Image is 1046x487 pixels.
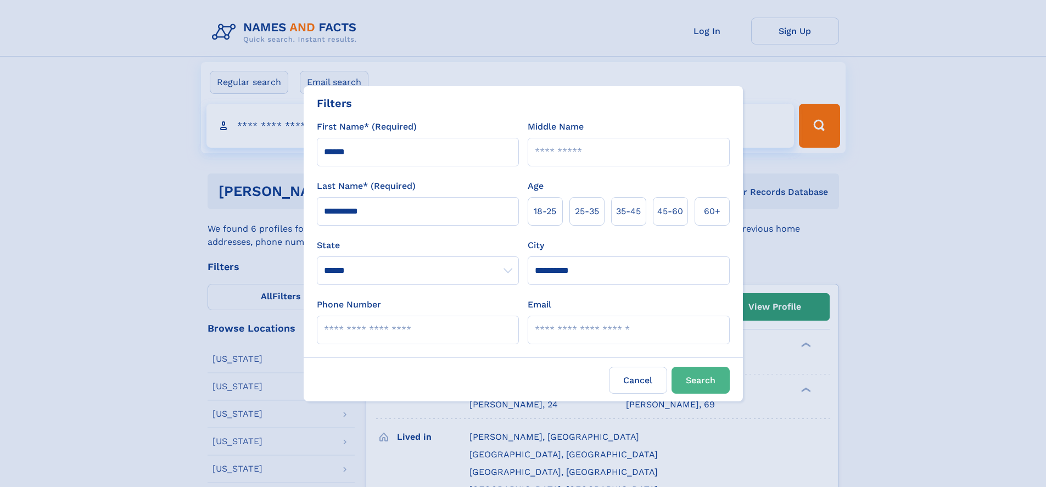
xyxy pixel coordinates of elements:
[528,298,551,311] label: Email
[575,205,599,218] span: 25‑35
[609,367,667,394] label: Cancel
[657,205,683,218] span: 45‑60
[528,180,544,193] label: Age
[528,120,584,133] label: Middle Name
[317,239,519,252] label: State
[528,239,544,252] label: City
[317,180,416,193] label: Last Name* (Required)
[317,95,352,111] div: Filters
[616,205,641,218] span: 35‑45
[704,205,720,218] span: 60+
[317,120,417,133] label: First Name* (Required)
[317,298,381,311] label: Phone Number
[534,205,556,218] span: 18‑25
[672,367,730,394] button: Search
